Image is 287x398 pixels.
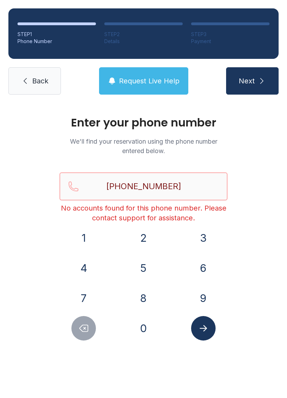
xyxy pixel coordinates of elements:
button: 2 [131,226,156,250]
div: Payment [191,38,269,45]
div: STEP 2 [104,31,183,38]
button: 3 [191,226,216,250]
div: STEP 3 [191,31,269,38]
button: Delete number [71,316,96,341]
h1: Enter your phone number [59,117,227,128]
span: Back [32,76,48,86]
button: 6 [191,256,216,280]
button: 1 [71,226,96,250]
button: 9 [191,286,216,310]
div: Phone Number [17,38,96,45]
input: Reservation phone number [59,172,227,200]
div: No accounts found for this phone number. Please contact support for assistance. [59,203,227,223]
button: 8 [131,286,156,310]
span: Next [239,76,255,86]
button: 4 [71,256,96,280]
button: Submit lookup form [191,316,216,341]
button: 7 [71,286,96,310]
button: 0 [131,316,156,341]
div: STEP 1 [17,31,96,38]
button: 5 [131,256,156,280]
span: Request Live Help [119,76,180,86]
p: We'll find your reservation using the phone number entered below. [59,137,227,156]
div: Details [104,38,183,45]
